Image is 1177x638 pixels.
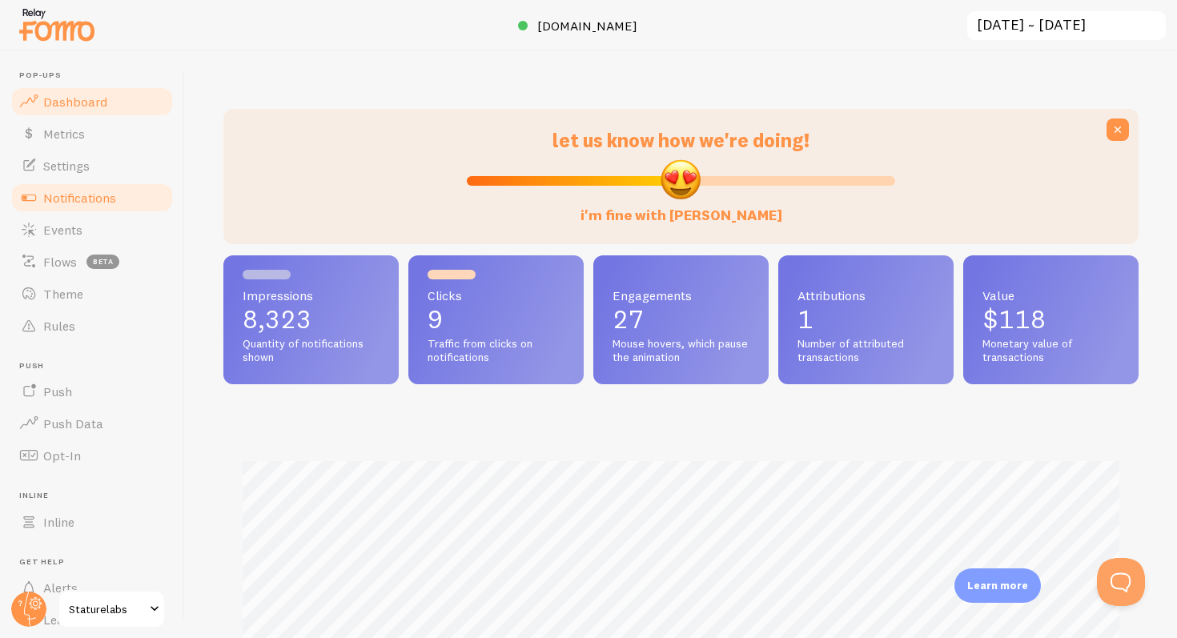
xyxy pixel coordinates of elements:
span: Inline [43,514,74,530]
span: Metrics [43,126,85,142]
p: 9 [428,307,564,332]
p: 27 [613,307,749,332]
span: Quantity of notifications shown [243,337,380,365]
a: Flows beta [10,246,175,278]
label: i'm fine with [PERSON_NAME] [580,191,782,225]
img: emoji.png [659,158,702,201]
span: Mouse hovers, which pause the animation [613,337,749,365]
span: Push [19,361,175,371]
span: Push Data [43,415,103,431]
span: Dashboard [43,94,107,110]
iframe: Help Scout Beacon - Open [1097,558,1145,606]
span: Value [982,289,1119,302]
a: Dashboard [10,86,175,118]
span: Push [43,383,72,399]
a: Notifications [10,182,175,214]
span: Staturelabs [69,600,145,619]
span: Settings [43,158,90,174]
span: Attributions [797,289,934,302]
a: Push [10,375,175,407]
div: Learn more [954,568,1041,603]
span: Rules [43,318,75,334]
span: Monetary value of transactions [982,337,1119,365]
p: Learn more [967,578,1028,593]
a: Inline [10,506,175,538]
p: 1 [797,307,934,332]
span: Flows [43,254,77,270]
a: Events [10,214,175,246]
a: Staturelabs [58,590,166,628]
span: Clicks [428,289,564,302]
span: Engagements [613,289,749,302]
a: Theme [10,278,175,310]
span: Impressions [243,289,380,302]
span: Pop-ups [19,70,175,81]
span: $118 [982,303,1046,335]
span: let us know how we're doing! [552,128,809,152]
span: beta [86,255,119,269]
a: Metrics [10,118,175,150]
p: 8,323 [243,307,380,332]
a: Push Data [10,407,175,439]
span: Notifications [43,190,116,206]
span: Opt-In [43,447,81,463]
span: Events [43,222,82,238]
a: Alerts [10,572,175,604]
a: Rules [10,310,175,342]
a: Settings [10,150,175,182]
img: fomo-relay-logo-orange.svg [17,4,97,45]
span: Get Help [19,557,175,568]
span: Inline [19,491,175,501]
span: Number of attributed transactions [797,337,934,365]
span: Theme [43,286,83,302]
span: Traffic from clicks on notifications [428,337,564,365]
a: Opt-In [10,439,175,471]
span: Alerts [43,580,78,596]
